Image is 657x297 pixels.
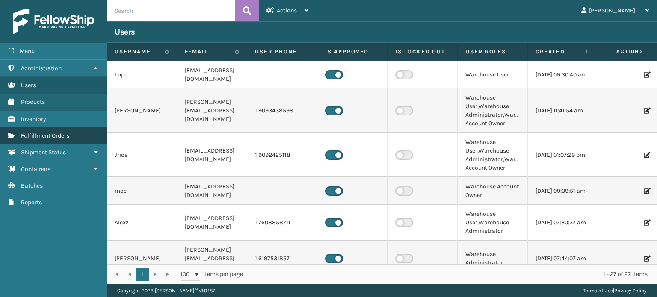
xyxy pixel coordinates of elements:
label: Is Approved [325,48,379,56]
td: 1 9092425118 [247,133,317,177]
span: Menu [20,47,35,55]
td: moe [107,177,177,205]
td: Warehouse User,Warehouse Administrator [458,205,528,241]
td: 1 9093438598 [247,88,317,133]
td: Warehouse Administrator [458,241,528,276]
td: [PERSON_NAME][EMAIL_ADDRESS][DOMAIN_NAME] [177,88,247,133]
span: Fulfillment Orders [21,132,69,139]
i: Edit [644,220,649,226]
td: 1 7608858711 [247,205,317,241]
label: Created [536,48,581,56]
span: Containers [21,165,50,173]
td: [PERSON_NAME] [107,88,177,133]
span: Shipment Status [21,149,66,156]
td: [EMAIL_ADDRESS][DOMAIN_NAME] [177,177,247,205]
td: [EMAIL_ADDRESS][DOMAIN_NAME] [177,133,247,177]
td: Lupe [107,61,177,88]
span: Actions [277,7,297,14]
a: Privacy Policy [614,288,647,294]
a: 1 [136,268,149,281]
i: Edit [644,188,649,194]
td: [DATE] 09:09:51 am [528,177,598,205]
div: 1 - 27 of 27 items [255,270,648,279]
td: [DATE] 09:30:40 am [528,61,598,88]
span: Administration [21,65,62,72]
h3: Users [115,27,135,37]
img: logo [13,9,94,34]
span: items per page [181,268,243,281]
td: Warehouse Account Owner [458,177,528,205]
label: User Roles [465,48,520,56]
i: Edit [644,72,649,78]
span: Reports [21,199,42,206]
span: Batches [21,182,43,189]
td: Warehouse User,Warehouse Administrator,Warehouse Account Owner [458,133,528,177]
label: E-mail [185,48,231,56]
td: [EMAIL_ADDRESS][DOMAIN_NAME] [177,205,247,241]
span: 100 [181,270,193,279]
label: User phone [255,48,309,56]
a: Terms of Use [583,288,613,294]
td: [DATE] 11:41:54 am [528,88,598,133]
td: Jrios [107,133,177,177]
span: Users [21,82,36,89]
td: [PERSON_NAME] [107,241,177,276]
label: Username [115,48,160,56]
td: [EMAIL_ADDRESS][DOMAIN_NAME] [177,61,247,88]
td: [DATE] 07:30:37 am [528,205,598,241]
span: Inventory [21,115,46,123]
i: Edit [644,152,649,158]
p: Copyright 2023 [PERSON_NAME]™ v 1.0.187 [117,284,215,297]
td: Warehouse User,Warehouse Administrator,Warehouse Account Owner [458,88,528,133]
td: [PERSON_NAME][EMAIL_ADDRESS][DOMAIN_NAME] [177,241,247,276]
td: Alexz [107,205,177,241]
td: [DATE] 01:07:29 pm [528,133,598,177]
label: Is Locked Out [395,48,450,56]
td: [DATE] 07:44:07 am [528,241,598,276]
span: Actions [589,44,649,59]
i: Edit [644,108,649,114]
td: Warehouse User [458,61,528,88]
td: 1 6197531857 [247,241,317,276]
i: Edit [644,256,649,262]
div: | [583,284,647,297]
span: Products [21,98,45,106]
